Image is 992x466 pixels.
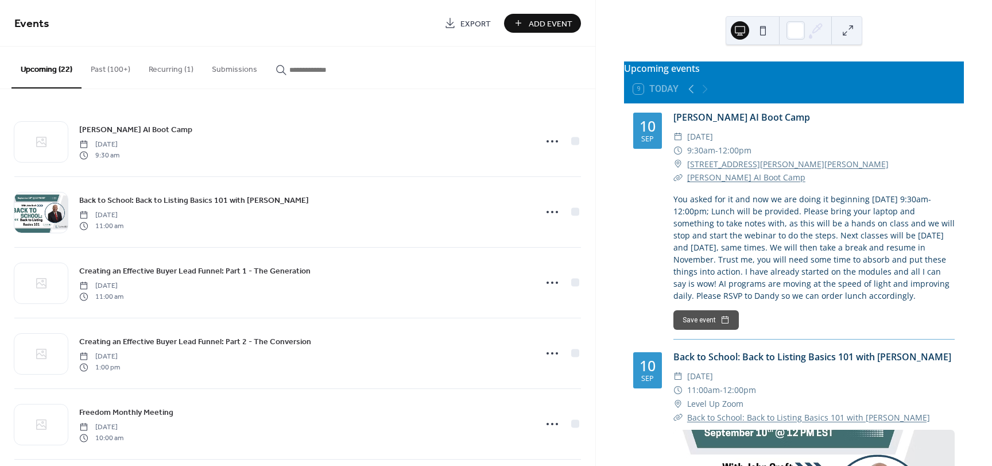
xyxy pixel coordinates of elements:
[79,150,119,160] span: 9:30 am
[687,144,715,157] span: 9:30am
[673,351,951,363] a: Back to School: Back to Listing Basics 101 with [PERSON_NAME]
[79,265,311,278] span: Creating an Effective Buyer Lead Funnel: Part 1 - The Generation
[673,157,683,171] div: ​
[687,397,743,411] span: Level Up Zoom
[79,123,192,136] a: [PERSON_NAME] AI Boot Camp
[718,144,751,157] span: 12:00pm
[687,172,805,183] a: [PERSON_NAME] AI Boot Camp
[673,411,683,425] div: ​
[673,397,683,411] div: ​
[79,140,119,150] span: [DATE]
[687,383,720,397] span: 11:00am
[687,157,889,171] a: [STREET_ADDRESS][PERSON_NAME][PERSON_NAME]
[79,281,123,291] span: [DATE]
[460,18,491,30] span: Export
[79,433,123,443] span: 10:00 am
[687,412,930,423] a: Back to School: Back to Listing Basics 101 with [PERSON_NAME]
[673,144,683,157] div: ​
[14,13,49,35] span: Events
[673,130,683,144] div: ​
[715,144,718,157] span: -
[673,383,683,397] div: ​
[723,383,756,397] span: 12:00pm
[641,136,654,143] div: Sep
[79,194,309,207] a: Back to School: Back to Listing Basics 101 with [PERSON_NAME]
[673,369,683,383] div: ​
[673,193,955,302] div: You asked for it and now we are doing it beginning [DATE] 9:30am-12:00pm; Lunch will be provided....
[624,61,964,75] div: Upcoming events
[139,47,203,87] button: Recurring (1)
[79,221,123,231] span: 11:00 am
[79,407,173,419] span: Freedom Monthly Meeting
[79,352,120,362] span: [DATE]
[436,14,499,33] a: Export
[79,124,192,136] span: [PERSON_NAME] AI Boot Camp
[640,119,656,133] div: 10
[79,335,311,348] a: Creating an Effective Buyer Lead Funnel: Part 2 - The Conversion
[79,406,173,419] a: Freedom Monthly Meeting
[673,171,683,184] div: ​
[79,291,123,302] span: 11:00 am
[720,383,723,397] span: -
[203,47,266,87] button: Submissions
[640,359,656,373] div: 10
[79,195,309,207] span: Back to School: Back to Listing Basics 101 with [PERSON_NAME]
[79,336,311,348] span: Creating an Effective Buyer Lead Funnel: Part 2 - The Conversion
[82,47,139,87] button: Past (100+)
[79,422,123,433] span: [DATE]
[11,47,82,88] button: Upcoming (22)
[687,130,713,144] span: [DATE]
[641,375,654,383] div: Sep
[79,362,120,372] span: 1:00 pm
[504,14,581,33] button: Add Event
[687,369,713,383] span: [DATE]
[673,111,810,124] a: [PERSON_NAME] AI Boot Camp
[79,264,311,278] a: Creating an Effective Buyer Lead Funnel: Part 1 - The Generation
[79,210,123,221] span: [DATE]
[673,310,739,330] button: Save event
[529,18,572,30] span: Add Event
